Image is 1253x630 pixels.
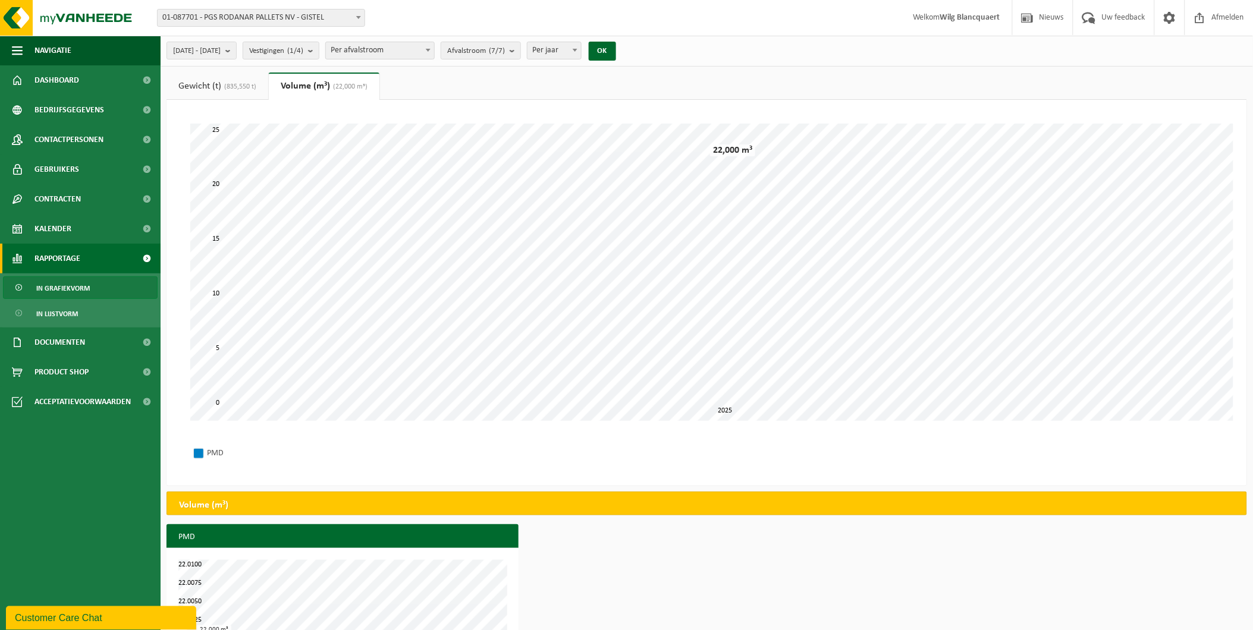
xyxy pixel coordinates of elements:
span: Afvalstroom [447,42,505,60]
div: 22,000 m³ [710,144,755,156]
span: Kalender [34,214,71,244]
span: (835,550 t) [221,83,256,90]
button: [DATE] - [DATE] [167,42,237,59]
span: Acceptatievoorwaarden [34,387,131,417]
span: In lijstvorm [36,303,78,325]
a: Gewicht (t) [167,73,268,100]
strong: Wilg Blancquaert [940,13,1000,22]
button: OK [589,42,616,61]
span: Dashboard [34,65,79,95]
span: Navigatie [34,36,71,65]
span: [DATE] - [DATE] [173,42,221,60]
span: Per jaar [527,42,581,59]
count: (1/4) [287,47,303,55]
span: Gebruikers [34,155,79,184]
h2: Volume (m³) [167,492,240,518]
span: 01-087701 - PGS RODANAR PALLETS NV - GISTEL [158,10,365,26]
button: Vestigingen(1/4) [243,42,319,59]
a: In grafiekvorm [3,276,158,299]
span: (22,000 m³) [330,83,368,90]
a: Volume (m³) [269,73,379,100]
span: Documenten [34,327,85,357]
div: PMD [207,446,362,461]
span: Vestigingen [249,42,303,60]
span: 01-087701 - PGS RODANAR PALLETS NV - GISTEL [157,9,365,27]
span: Per jaar [527,42,580,59]
span: Contactpersonen [34,125,103,155]
span: Contracten [34,184,81,214]
a: In lijstvorm [3,302,158,325]
count: (7/7) [489,47,505,55]
span: Per afvalstroom [325,42,435,59]
button: Afvalstroom(7/7) [441,42,521,59]
iframe: chat widget [6,604,199,630]
h3: PMD [167,524,519,550]
span: In grafiekvorm [36,277,90,300]
span: Rapportage [34,244,80,273]
span: Product Shop [34,357,89,387]
span: Bedrijfsgegevens [34,95,104,125]
span: Per afvalstroom [326,42,434,59]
